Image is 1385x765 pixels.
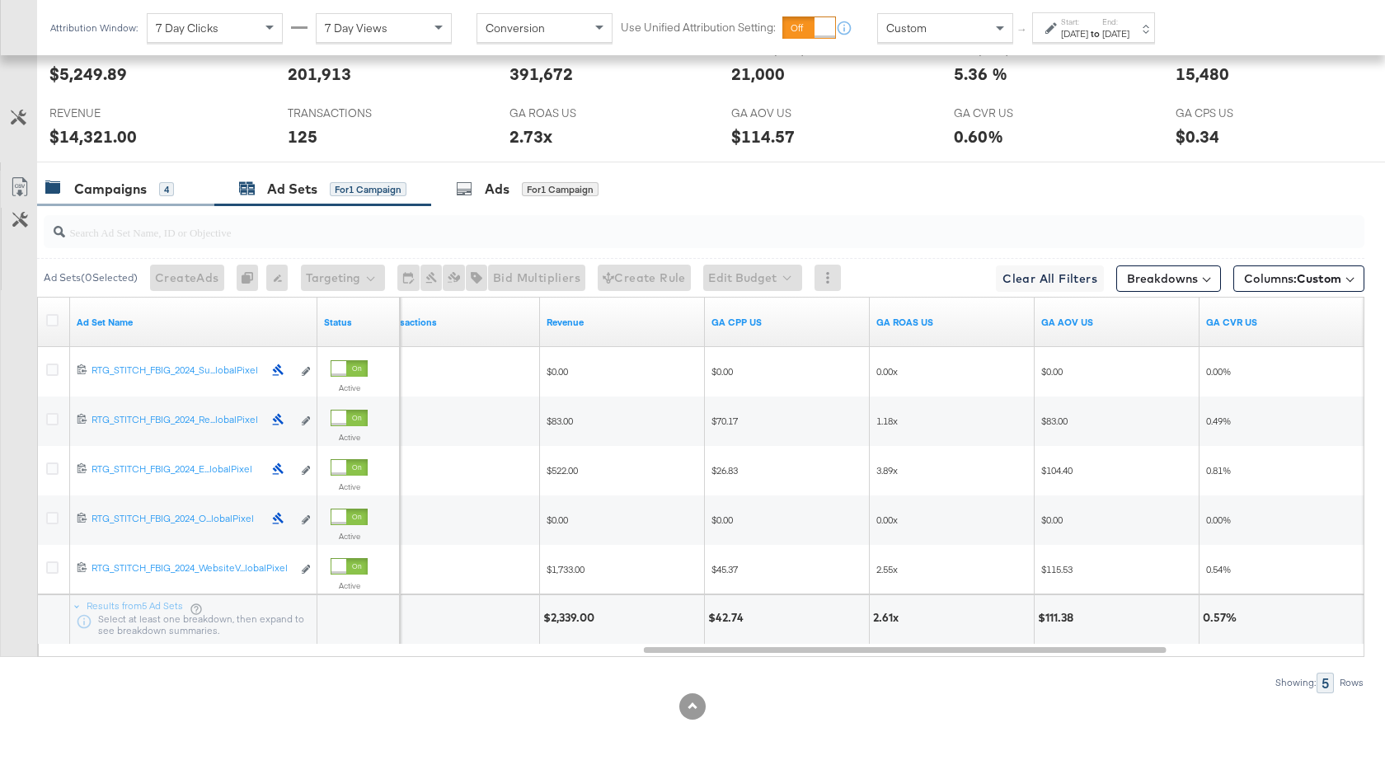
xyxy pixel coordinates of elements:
[486,21,545,35] span: Conversion
[886,21,927,35] span: Custom
[159,182,174,197] div: 4
[331,481,368,492] label: Active
[547,316,698,329] a: Transaction Revenue - The total sale revenue (excluding shipping and tax) of the transaction
[92,413,263,426] div: RTG_STITCH_FBIG_2024_Re...lobalPixel
[92,561,292,579] a: RTG_STITCH_FBIG_2024_WebsiteV...lobalPixel
[324,316,393,329] a: Shows the current state of your Ad Set.
[708,610,749,626] div: $42.74
[954,106,1077,121] span: GA CVR US
[547,365,568,378] span: $0.00
[1206,365,1231,378] span: 0.00%
[876,514,898,526] span: 0.00x
[92,512,263,525] div: RTG_STITCH_FBIG_2024_O...lobalPixel
[547,514,568,526] span: $0.00
[74,180,147,199] div: Campaigns
[1206,415,1231,427] span: 0.49%
[1203,610,1242,626] div: 0.57%
[1206,563,1231,575] span: 0.54%
[92,462,263,476] div: RTG_STITCH_FBIG_2024_E...lobalPixel
[1176,124,1219,148] div: $0.34
[1339,677,1364,688] div: Rows
[65,209,1245,242] input: Search Ad Set Name, ID or Objective
[77,316,311,329] a: Your Ad Set name.
[49,22,138,34] div: Attribution Window:
[1041,514,1063,526] span: $0.00
[1102,16,1129,27] label: End:
[522,182,599,197] div: for 1 Campaign
[731,124,795,148] div: $114.57
[49,124,137,148] div: $14,321.00
[509,124,552,148] div: 2.73x
[1244,270,1341,287] span: Columns:
[1015,28,1031,34] span: ↑
[325,21,387,35] span: 7 Day Views
[1041,415,1068,427] span: $83.00
[996,265,1104,292] button: Clear All Filters
[954,124,1003,148] div: 0.60%
[876,563,898,575] span: 2.55x
[1088,27,1102,40] strong: to
[547,563,585,575] span: $1,733.00
[1206,464,1231,476] span: 0.81%
[876,365,898,378] span: 0.00x
[711,365,733,378] span: $0.00
[1061,27,1088,40] div: [DATE]
[711,514,733,526] span: $0.00
[288,106,411,121] span: TRANSACTIONS
[711,316,863,329] a: Spend/GA Transactions
[1206,514,1231,526] span: 0.00%
[1041,464,1073,476] span: $104.40
[876,464,898,476] span: 3.89x
[1176,62,1229,86] div: 15,480
[1116,265,1221,292] button: Breakdowns
[1002,269,1097,289] span: Clear All Filters
[509,62,573,86] div: 391,672
[543,610,599,626] div: $2,339.00
[92,364,263,377] div: RTG_STITCH_FBIG_2024_Su...lobalPixel
[288,124,317,148] div: 125
[330,182,406,197] div: for 1 Campaign
[49,106,173,121] span: REVENUE
[1102,27,1129,40] div: [DATE]
[731,62,785,86] div: 21,000
[331,580,368,591] label: Active
[1061,16,1088,27] label: Start:
[876,316,1028,329] a: GA Revenue/Spend
[1041,563,1073,575] span: $115.53
[92,413,263,430] a: RTG_STITCH_FBIG_2024_Re...lobalPixel
[1041,316,1193,329] a: GA Revenue/GA Transactions
[288,62,351,86] div: 201,913
[1233,265,1364,292] button: Columns:Custom
[731,106,855,121] span: GA AOV US
[1038,610,1078,626] div: $111.38
[267,180,317,199] div: Ad Sets
[237,265,266,291] div: 0
[92,561,292,575] div: RTG_STITCH_FBIG_2024_WebsiteV...lobalPixel
[876,415,898,427] span: 1.18x
[49,62,127,86] div: $5,249.89
[331,432,368,443] label: Active
[1176,106,1299,121] span: GA CPS US
[711,464,738,476] span: $26.83
[711,415,738,427] span: $70.17
[1275,677,1317,688] div: Showing:
[547,415,573,427] span: $83.00
[954,62,1007,86] div: 5.36 %
[1317,673,1334,693] div: 5
[92,512,263,529] a: RTG_STITCH_FBIG_2024_O...lobalPixel
[547,464,578,476] span: $522.00
[92,364,263,381] a: RTG_STITCH_FBIG_2024_Su...lobalPixel
[331,531,368,542] label: Active
[156,21,218,35] span: 7 Day Clicks
[621,20,776,35] label: Use Unified Attribution Setting:
[711,563,738,575] span: $45.37
[485,180,509,199] div: Ads
[1041,365,1063,378] span: $0.00
[92,462,263,480] a: RTG_STITCH_FBIG_2024_E...lobalPixel
[873,610,904,626] div: 2.61x
[509,106,633,121] span: GA ROAS US
[1206,316,1358,329] a: GA Transactions/Clicks
[331,382,368,393] label: Active
[382,316,533,329] a: Transactions - The total number of transactions
[44,270,138,285] div: Ad Sets ( 0 Selected)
